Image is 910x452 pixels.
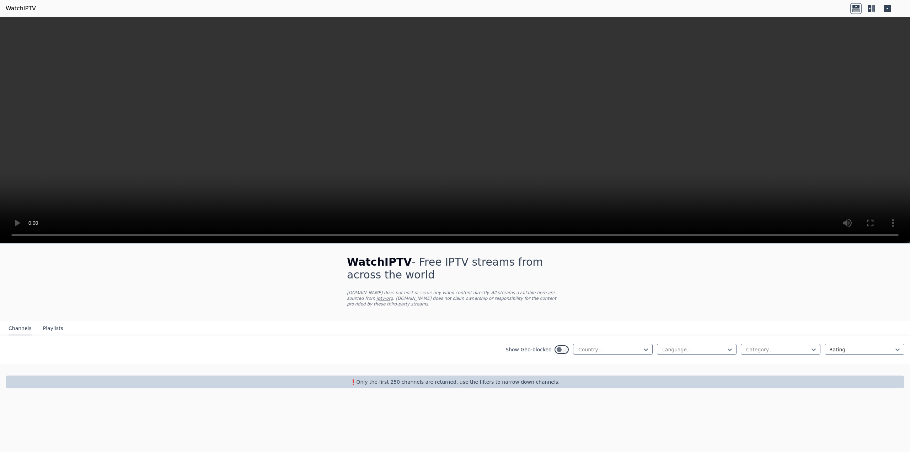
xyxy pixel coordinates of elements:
[9,322,32,335] button: Channels
[347,290,563,307] p: [DOMAIN_NAME] does not host or serve any video content directly. All streams available here are s...
[505,346,552,353] label: Show Geo-blocked
[6,4,36,13] a: WatchIPTV
[376,296,393,301] a: iptv-org
[43,322,63,335] button: Playlists
[347,256,563,281] h1: - Free IPTV streams from across the world
[347,256,412,268] span: WatchIPTV
[9,378,901,385] p: ❗️Only the first 250 channels are returned, use the filters to narrow down channels.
